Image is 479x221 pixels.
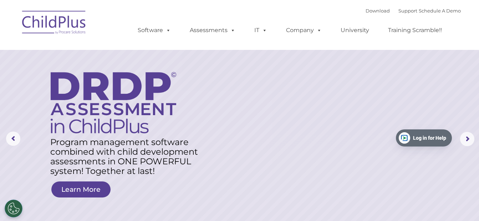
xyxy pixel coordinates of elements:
[279,23,329,37] a: Company
[50,137,204,176] rs-layer: Program management software combined with child development assessments in ONE POWERFUL system! T...
[247,23,274,37] a: IT
[362,144,479,221] iframe: Chat Widget
[99,47,121,52] span: Last name
[366,8,461,14] font: |
[366,8,390,14] a: Download
[19,6,90,41] img: ChildPlus by Procare Solutions
[398,8,417,14] a: Support
[51,72,176,133] img: DRDP Assessment in ChildPlus
[381,23,449,37] a: Training Scramble!!
[99,76,129,82] span: Phone number
[5,200,22,217] button: Cookies Settings
[419,8,461,14] a: Schedule A Demo
[131,23,178,37] a: Software
[333,23,376,37] a: University
[51,181,111,197] a: Learn More
[183,23,243,37] a: Assessments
